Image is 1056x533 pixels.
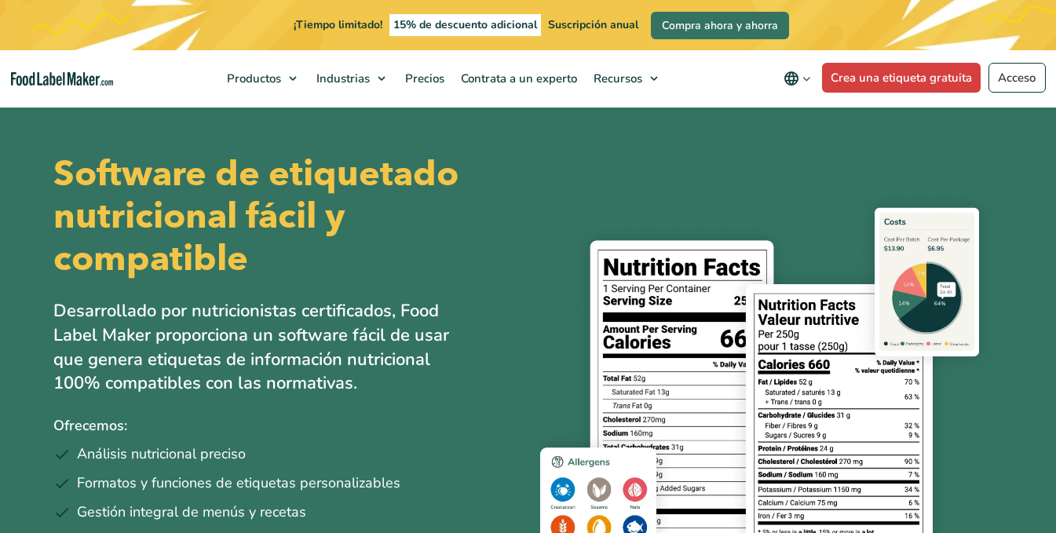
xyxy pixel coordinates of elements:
[294,17,382,32] font: ¡Tiempo limitado!
[397,50,449,107] a: Precios
[53,150,459,283] font: Software de etiquetado nutricional fácil y compatible
[316,71,370,86] font: Industrias
[461,71,577,86] font: Contrata a un experto
[77,473,400,492] font: Formatos y funciones de etiquetas personalizables
[53,416,127,435] font: Ofrecemos:
[831,70,972,86] font: Crea una etiqueta gratuita
[773,63,822,94] button: Cambiar idioma
[309,50,393,107] a: Industrias
[651,12,789,39] a: Compra ahora y ahorra
[548,17,638,32] font: Suscripción anual
[393,17,537,32] font: 15% de descuento adicional
[219,50,305,107] a: Productos
[662,18,778,33] font: Compra ahora y ahorra
[988,63,1046,93] a: Acceso
[11,72,113,86] a: Página de inicio de Food Label Maker
[998,70,1036,86] font: Acceso
[586,50,666,107] a: Recursos
[453,50,582,107] a: Contrata a un experto
[405,71,444,86] font: Precios
[822,63,981,93] a: Crea una etiqueta gratuita
[77,444,246,463] font: Análisis nutricional preciso
[77,502,306,521] font: Gestión integral de menús y recetas
[594,71,642,86] font: Recursos
[53,299,449,395] font: Desarrollado por nutricionistas certificados, Food Label Maker proporciona un software fácil de u...
[227,71,281,86] font: Productos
